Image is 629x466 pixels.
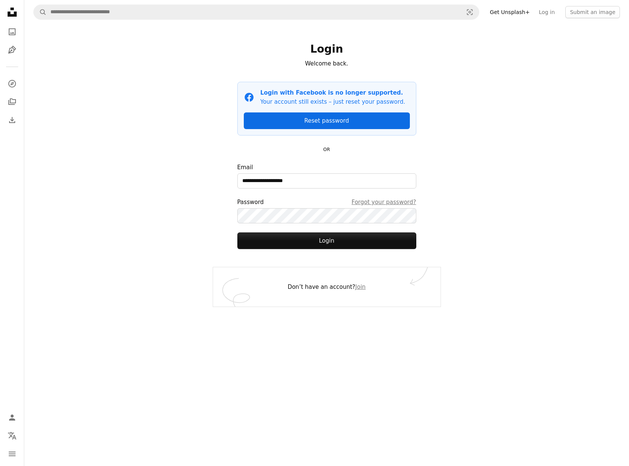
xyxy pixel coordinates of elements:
[5,24,20,39] a: Photos
[5,410,20,425] a: Log in / Sign up
[260,97,405,106] p: Your account still exists – just reset your password.
[237,59,416,68] p: Welcome back.
[5,94,20,109] a: Collections
[5,428,20,443] button: Language
[34,5,47,19] button: Search Unsplash
[5,112,20,128] a: Download History
[5,76,20,91] a: Explore
[461,5,479,19] button: Visual search
[237,198,416,207] div: Password
[237,208,416,223] input: PasswordForgot your password?
[485,6,534,18] a: Get Unsplash+
[237,232,416,249] button: Login
[260,88,405,97] p: Login with Facebook is no longer supported.
[237,42,416,56] h1: Login
[213,267,441,307] div: Don’t have an account?
[244,112,410,129] a: Reset password
[323,147,330,152] small: OR
[565,6,620,18] button: Submit an image
[33,5,479,20] form: Find visuals sitewide
[534,6,559,18] a: Log in
[355,284,365,290] a: Join
[237,173,416,189] input: Email
[351,198,416,207] a: Forgot your password?
[5,5,20,21] a: Home — Unsplash
[5,42,20,58] a: Illustrations
[5,446,20,461] button: Menu
[237,163,416,189] label: Email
